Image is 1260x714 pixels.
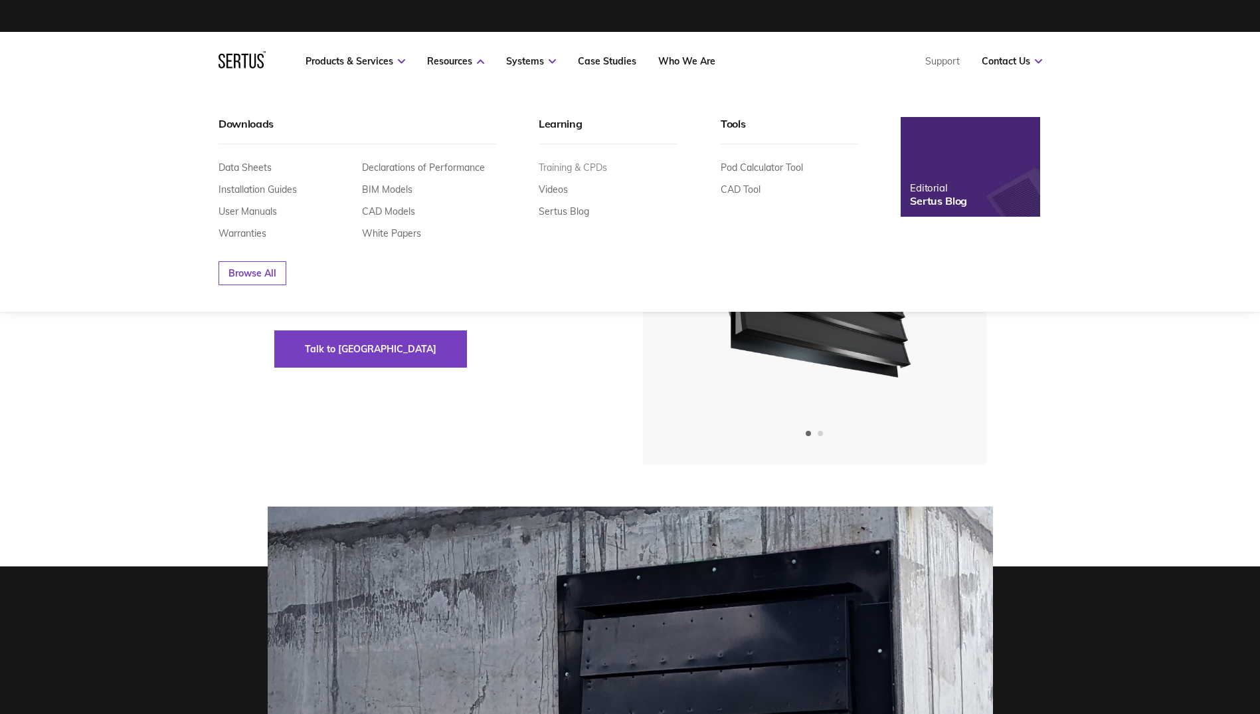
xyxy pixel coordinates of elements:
[427,55,484,67] a: Resources
[901,117,1040,217] a: EditorialSertus Blog
[362,162,485,174] a: Declarations of Performance
[219,183,297,195] a: Installation Guides
[219,261,286,285] a: Browse All
[362,183,412,195] a: BIM Models
[362,227,421,239] a: White Papers
[306,55,405,67] a: Products & Services
[274,330,467,368] button: Talk to [GEOGRAPHIC_DATA]
[539,205,589,217] a: Sertus Blog
[721,162,803,174] a: Pod Calculator Tool
[982,55,1042,67] a: Contact Us
[506,55,556,67] a: Systems
[1194,650,1260,714] iframe: Chat Widget
[721,117,859,144] div: Tools
[219,205,277,217] a: User Manuals
[925,55,960,67] a: Support
[721,183,761,195] a: CAD Tool
[219,162,272,174] a: Data Sheets
[539,183,568,195] a: Videos
[658,55,715,67] a: Who We Are
[362,205,415,217] a: CAD Models
[539,117,677,144] div: Learning
[578,55,636,67] a: Case Studies
[539,162,607,174] a: Training & CPDs
[818,431,823,436] span: Go to slide 2
[910,194,967,207] div: Sertus Blog
[219,117,496,144] div: Downloads
[910,181,967,194] div: Editorial
[219,227,266,239] a: Warranties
